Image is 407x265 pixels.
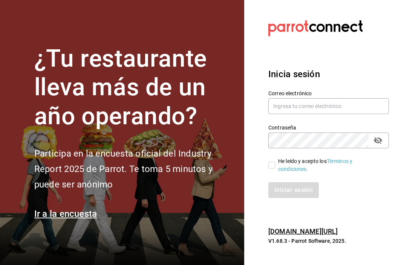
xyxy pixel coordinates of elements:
[268,90,389,96] label: Correo electrónico
[268,98,389,114] input: Ingresa tu correo electrónico
[34,44,235,131] h1: ¿Tu restaurante lleva más de un año operando?
[268,67,389,81] h3: Inicia sesión
[268,237,389,245] p: V1.68.3 - Parrot Software, 2025.
[268,125,389,130] label: Contraseña
[278,157,383,173] div: He leído y acepto los
[34,209,97,219] a: Ir a la encuesta
[278,158,352,172] a: Términos y condiciones.
[34,146,235,192] h2: Participa en la encuesta oficial del Industry Report 2025 de Parrot. Te toma 5 minutos y puede se...
[268,227,338,235] a: [DOMAIN_NAME][URL]
[372,134,384,147] button: passwordField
